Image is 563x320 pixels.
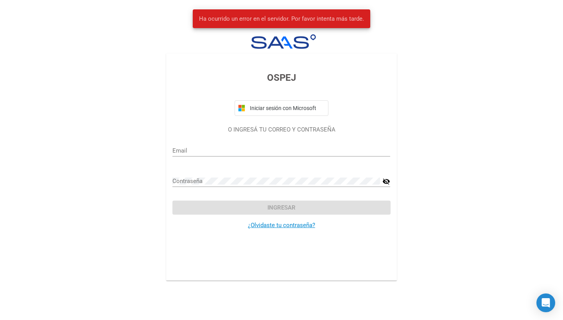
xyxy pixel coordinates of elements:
a: ¿Olvidaste tu contraseña? [248,222,315,229]
p: O INGRESÁ TU CORREO Y CONTRASEÑA [172,125,390,134]
span: Ingresar [267,204,296,211]
span: Iniciar sesión con Microsoft [248,105,325,111]
button: Ingresar [172,201,390,215]
button: Iniciar sesión con Microsoft [235,100,328,116]
mat-icon: visibility_off [382,177,390,186]
div: Open Intercom Messenger [536,293,555,312]
span: Ha ocurrido un error en el servidor. Por favor intenta más tarde. [199,15,364,23]
h3: OSPEJ [172,71,390,85]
